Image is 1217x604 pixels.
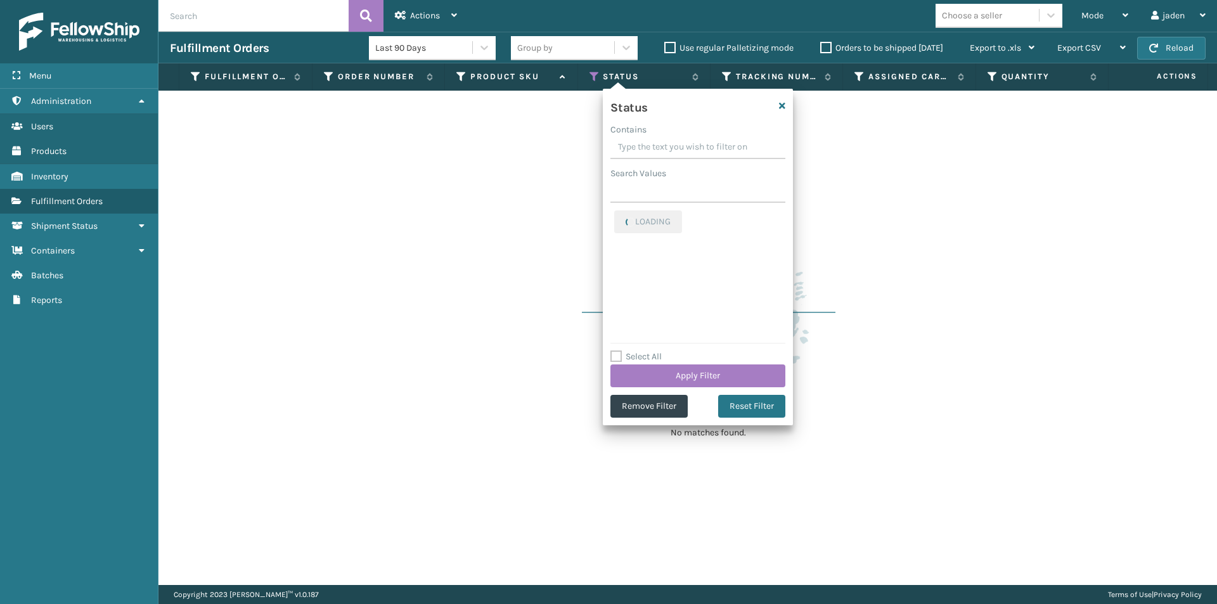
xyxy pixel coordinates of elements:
[31,270,63,281] span: Batches
[410,10,440,21] span: Actions
[338,71,420,82] label: Order Number
[31,221,98,231] span: Shipment Status
[31,121,53,132] span: Users
[174,585,319,604] p: Copyright 2023 [PERSON_NAME]™ v 1.0.187
[19,13,139,51] img: logo
[610,351,662,362] label: Select All
[31,245,75,256] span: Containers
[610,167,666,180] label: Search Values
[614,210,682,233] button: LOADING
[1001,71,1084,82] label: Quantity
[31,196,103,207] span: Fulfillment Orders
[603,71,685,82] label: Status
[1108,590,1152,599] a: Terms of Use
[820,42,943,53] label: Orders to be shipped [DATE]
[1057,42,1101,53] span: Export CSV
[1081,10,1104,21] span: Mode
[31,171,68,182] span: Inventory
[375,41,473,55] div: Last 90 Days
[31,146,67,157] span: Products
[718,395,785,418] button: Reset Filter
[29,70,51,81] span: Menu
[610,136,785,159] input: Type the text you wish to filter on
[610,364,785,387] button: Apply Filter
[31,295,62,305] span: Reports
[942,9,1002,22] div: Choose a seller
[170,41,269,56] h3: Fulfillment Orders
[31,96,91,106] span: Administration
[205,71,287,82] label: Fulfillment Order Id
[1108,585,1202,604] div: |
[610,123,647,136] label: Contains
[610,96,647,115] h4: Status
[1112,66,1205,87] span: Actions
[970,42,1021,53] span: Export to .xls
[517,41,553,55] div: Group by
[1154,590,1202,599] a: Privacy Policy
[664,42,794,53] label: Use regular Palletizing mode
[470,71,553,82] label: Product SKU
[1137,37,1206,60] button: Reload
[610,395,688,418] button: Remove Filter
[736,71,818,82] label: Tracking Number
[868,71,951,82] label: Assigned Carrier Service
